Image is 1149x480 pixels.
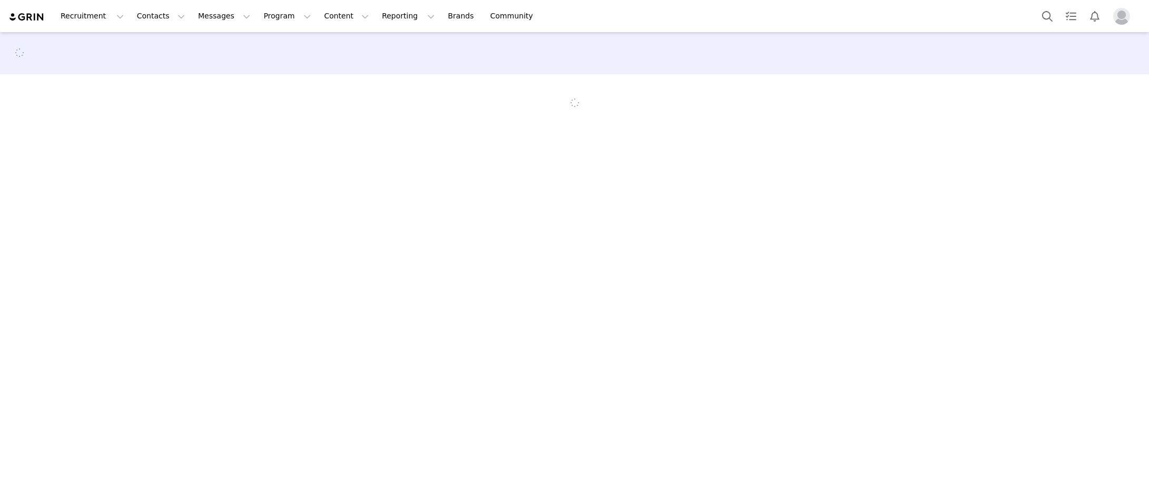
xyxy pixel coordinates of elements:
button: Content [318,4,375,28]
button: Messages [192,4,257,28]
a: Tasks [1059,4,1083,28]
button: Program [257,4,317,28]
img: placeholder-profile.jpg [1113,8,1130,25]
img: grin logo [8,12,45,22]
button: Search [1036,4,1059,28]
button: Notifications [1083,4,1106,28]
a: Community [484,4,544,28]
button: Contacts [131,4,191,28]
button: Profile [1107,8,1141,25]
a: Brands [441,4,483,28]
button: Recruitment [54,4,130,28]
button: Reporting [376,4,441,28]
